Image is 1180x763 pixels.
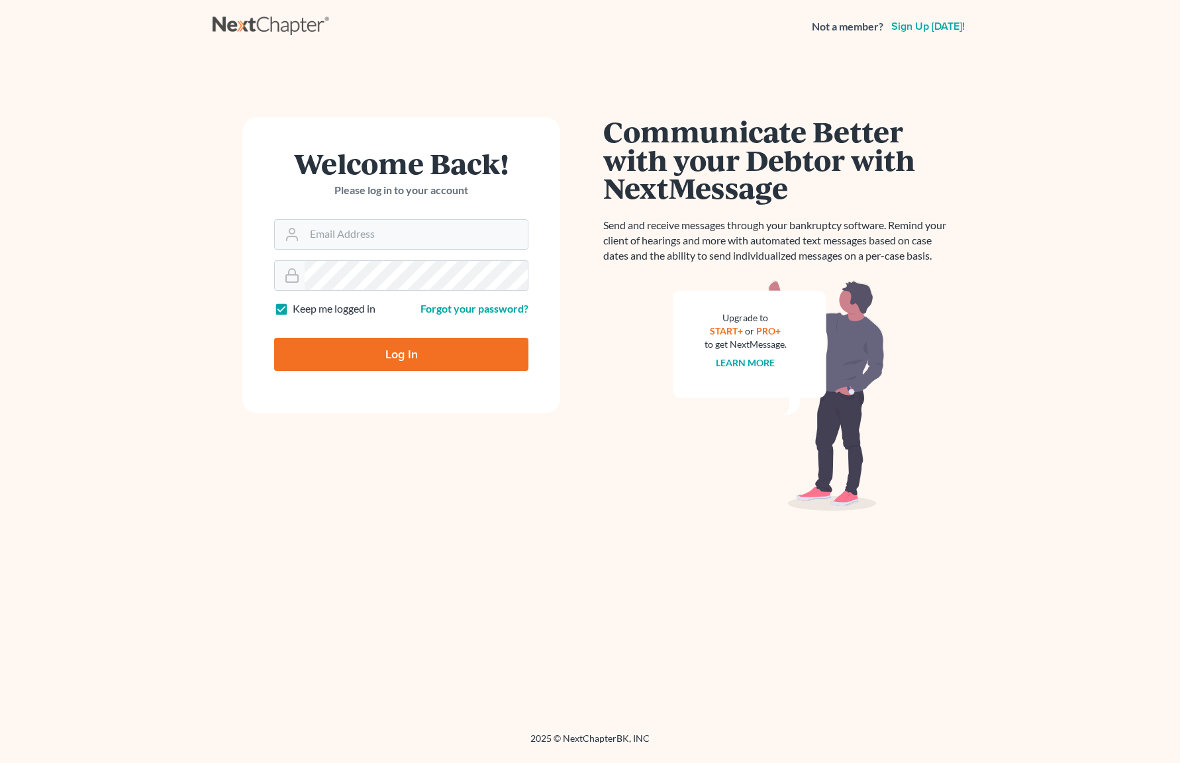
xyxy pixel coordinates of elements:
[603,218,954,264] p: Send and receive messages through your bankruptcy software. Remind your client of hearings and mo...
[213,732,967,756] div: 2025 © NextChapterBK, INC
[305,220,528,249] input: Email Address
[274,149,528,178] h1: Welcome Back!
[711,325,744,336] a: START+
[274,338,528,371] input: Log In
[746,325,755,336] span: or
[812,19,883,34] strong: Not a member?
[889,21,967,32] a: Sign up [DATE]!
[603,117,954,202] h1: Communicate Better with your Debtor with NextMessage
[420,302,528,315] a: Forgot your password?
[705,311,787,325] div: Upgrade to
[673,280,885,511] img: nextmessage_bg-59042aed3d76b12b5cd301f8e5b87938c9018125f34e5fa2b7a6b67550977c72.svg
[293,301,375,317] label: Keep me logged in
[757,325,781,336] a: PRO+
[705,338,787,351] div: to get NextMessage.
[274,183,528,198] p: Please log in to your account
[716,357,775,368] a: Learn more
